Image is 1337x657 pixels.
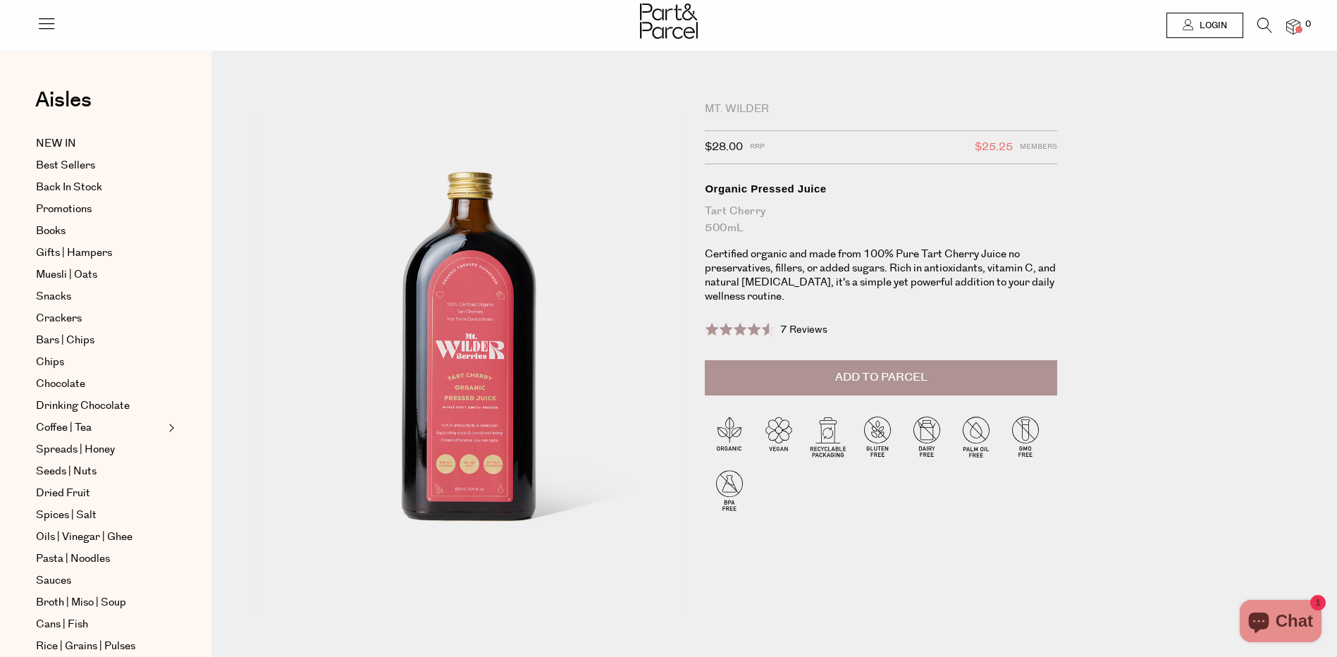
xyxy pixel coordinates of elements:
span: Sauces [36,572,71,589]
span: Crackers [36,310,82,327]
a: 0 [1286,19,1300,34]
a: Drinking Chocolate [36,398,164,415]
span: Rice | Grains | Pulses [36,638,135,655]
a: Sauces [36,572,164,589]
span: Add to Parcel [835,369,928,386]
span: Snacks [36,288,71,305]
button: Expand/Collapse Coffee | Tea [165,419,175,436]
a: Broth | Miso | Soup [36,594,164,611]
a: Rice | Grains | Pulses [36,638,164,655]
a: Snacks [36,288,164,305]
a: Bars | Chips [36,332,164,349]
span: Pasta | Noodles [36,551,110,567]
span: Drinking Chocolate [36,398,130,415]
span: Seeds | Nuts [36,463,97,480]
span: Bars | Chips [36,332,94,349]
span: Members [1020,138,1057,156]
span: $28.00 [705,138,743,156]
a: Aisles [35,90,92,125]
span: 7 Reviews [780,323,827,337]
span: Muesli | Oats [36,266,97,283]
div: Mt. Wilder [705,102,1057,116]
span: Spices | Salt [36,507,97,524]
span: Aisles [35,85,92,116]
a: Best Sellers [36,157,164,174]
img: P_P-ICONS-Live_Bec_V11_Gluten_Free.svg [853,412,902,461]
span: Best Sellers [36,157,95,174]
span: Login [1196,20,1227,32]
a: Books [36,223,164,240]
inbox-online-store-chat: Shopify online store chat [1236,600,1326,646]
a: Chocolate [36,376,164,393]
span: Books [36,223,66,240]
img: P_P-ICONS-Live_Bec_V11_Recyclable_Packaging.svg [803,412,853,461]
img: P_P-ICONS-Live_Bec_V11_Palm_Oil_Free.svg [951,412,1001,461]
a: Seeds | Nuts [36,463,164,480]
a: Login [1166,13,1243,38]
a: Pasta | Noodles [36,551,164,567]
a: Spreads | Honey [36,441,164,458]
span: Chocolate [36,376,85,393]
img: P_P-ICONS-Live_Bec_V11_Vegan.svg [754,412,803,461]
div: Organic Pressed Juice [705,182,1057,196]
img: Part&Parcel [640,4,698,39]
span: Dried Fruit [36,485,90,502]
a: Dried Fruit [36,485,164,502]
a: Crackers [36,310,164,327]
img: P_P-ICONS-Live_Bec_V11_Dairy_Free.svg [902,412,951,461]
span: Back In Stock [36,179,102,196]
a: NEW IN [36,135,164,152]
span: Oils | Vinegar | Ghee [36,529,133,546]
div: Tart Cherry 500mL [705,203,1057,237]
span: RRP [750,138,765,156]
a: Oils | Vinegar | Ghee [36,529,164,546]
span: NEW IN [36,135,76,152]
span: $25.25 [975,138,1013,156]
a: Spices | Salt [36,507,164,524]
a: Coffee | Tea [36,419,164,436]
a: Cans | Fish [36,616,164,633]
span: Chips [36,354,64,371]
a: Chips [36,354,164,371]
span: Gifts | Hampers [36,245,112,262]
span: Spreads | Honey [36,441,115,458]
span: Broth | Miso | Soup [36,594,126,611]
span: Coffee | Tea [36,419,92,436]
a: Muesli | Oats [36,266,164,283]
a: Back In Stock [36,179,164,196]
span: 0 [1302,18,1314,31]
p: Certified organic and made from 100% Pure Tart Cherry Juice no preservatives, fillers, or added s... [705,247,1057,304]
a: Gifts | Hampers [36,245,164,262]
span: Promotions [36,201,92,218]
img: P_P-ICONS-Live_Bec_V11_BPA_Free.svg [705,465,754,515]
img: P_P-ICONS-Live_Bec_V11_Organic.svg [705,412,754,461]
span: Cans | Fish [36,616,88,633]
img: P_P-ICONS-Live_Bec_V11_GMO_Free.svg [1001,412,1050,461]
a: Promotions [36,201,164,218]
button: Add to Parcel [705,360,1057,395]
